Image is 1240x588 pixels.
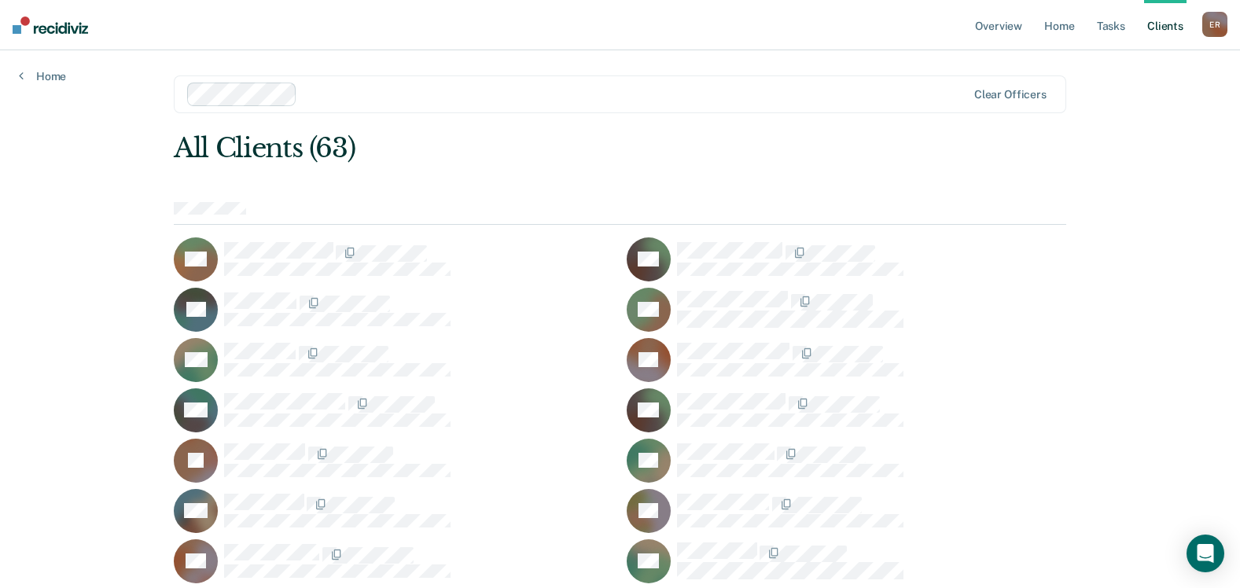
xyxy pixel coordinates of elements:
[1202,12,1227,37] button: ER
[1187,535,1224,572] div: Open Intercom Messenger
[974,88,1047,101] div: Clear officers
[1202,12,1227,37] div: E R
[174,132,888,164] div: All Clients (63)
[19,69,66,83] a: Home
[13,17,88,34] img: Recidiviz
